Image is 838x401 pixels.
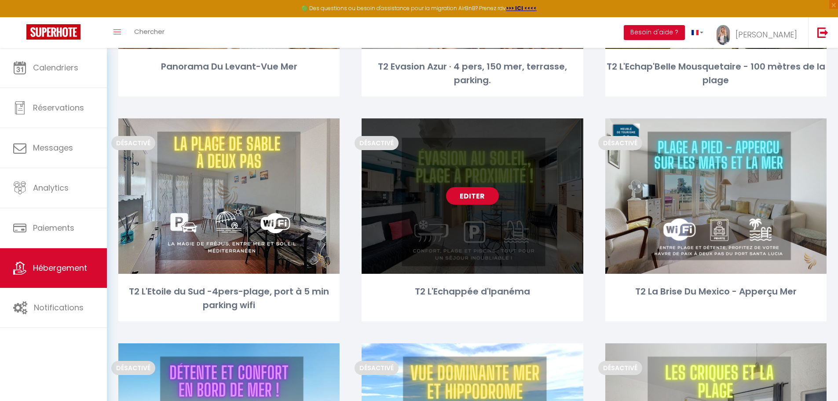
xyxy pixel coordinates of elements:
[817,27,828,38] img: logout
[717,25,730,45] img: ...
[355,136,399,150] span: Désactivé
[33,102,84,113] span: Réservations
[111,136,155,150] span: Désactivé
[33,182,69,193] span: Analytics
[362,285,583,298] div: T2 L'Echappée d'Ipanéma
[33,262,87,273] span: Hébergement
[134,27,165,36] span: Chercher
[128,17,171,48] a: Chercher
[355,361,399,375] span: Désactivé
[605,60,827,88] div: T2 L'Echap'Belle Mousquetaire - 100 mètres de la plage
[26,24,81,40] img: Super Booking
[34,302,84,313] span: Notifications
[33,142,73,153] span: Messages
[33,222,74,233] span: Paiements
[598,361,642,375] span: Désactivé
[624,25,685,40] button: Besoin d'aide ?
[598,136,642,150] span: Désactivé
[118,285,340,313] div: T2 L'Etoile du Sud -4pers-plage, port à 5 min parking wifi
[506,4,537,12] a: >>> ICI <<<<
[446,187,499,205] a: Editer
[111,361,155,375] span: Désactivé
[710,17,808,48] a: ... [PERSON_NAME]
[736,29,797,40] span: [PERSON_NAME]
[362,60,583,88] div: T2 Evasion Azur · 4 pers, 150 mer, terrasse, parking.
[605,285,827,298] div: T2 La Brise Du Mexico - Apperçu Mer
[33,62,78,73] span: Calendriers
[118,60,340,74] div: Panorama Du Levant-Vue Mer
